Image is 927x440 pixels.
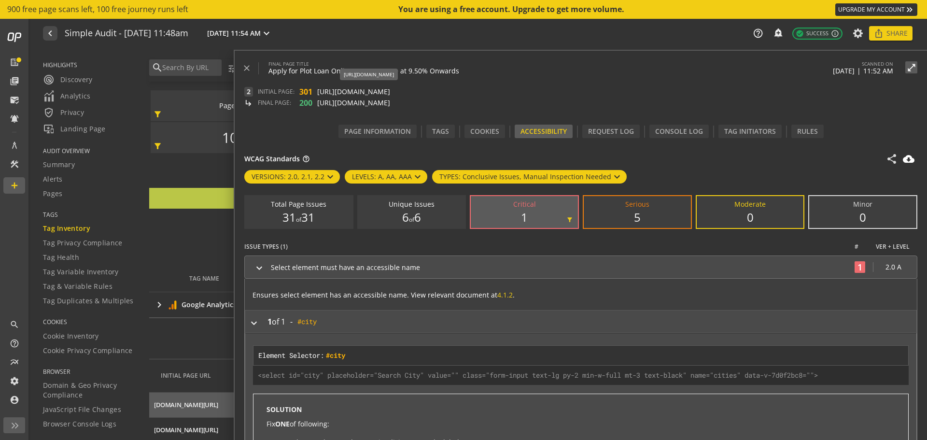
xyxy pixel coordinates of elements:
span: #city [326,351,345,360]
span: of [409,215,414,224]
label: SCANNED ON [833,60,893,67]
div: Serious [625,201,649,208]
span: FINAL PAGE: [258,98,295,108]
div: ISSUE TYPES (1) [244,242,855,251]
span: COOKIES [43,318,137,326]
mat-icon: library_books [10,76,19,86]
span: 301 [299,87,312,97]
span: Tag Health [43,253,79,262]
div: Select element must have an accessible name [271,263,850,272]
div: Critical [513,201,536,208]
span: Apply for Plot Loan Online, Interest Rate at 9.50% Onwards [268,66,459,75]
mat-icon: mark_email_read [10,95,19,105]
mat-expansion-panel-header: 1of 1-#city [245,310,917,333]
div: Unique Issues [389,201,435,208]
mat-icon: check_circle [796,29,804,38]
span: Domain & Geo Privacy Compliance [43,381,137,400]
span: Tag & Variable Rules [43,282,112,291]
span: Discovery [43,74,93,85]
mat-icon: filter_alt [153,110,162,119]
span: Tag Variable Inventory [43,267,119,277]
mat-icon: keyboard_arrow_right [248,317,260,329]
mat-icon: help_outline [753,28,763,39]
mat-icon: navigate_before [44,28,55,39]
span: | [857,66,861,75]
span: Element Selector: [258,351,326,360]
mat-icon: cloud_download [903,153,914,165]
div: TAG NAME [189,274,385,283]
mat-icon: verified_user [43,107,55,118]
a: 4.1.2 [497,290,513,299]
span: AUDIT OVERVIEW [43,147,137,155]
div: 6 6 [402,212,421,223]
mat-icon: search [152,62,161,73]
div: TYPES: Conclusive Issues, Manual Inspection Needed [439,171,611,183]
span: 11:52 AM [863,66,893,75]
mat-icon: notifications_active [10,114,19,124]
span: Browser Console Logs [43,419,116,429]
span: [URL][DOMAIN_NAME] [317,87,390,97]
mat-icon: list_alt [10,57,19,67]
span: Cookie Inventory [43,331,99,341]
span: TAGS [43,211,137,219]
mat-icon: info_outline [831,29,839,38]
span: Landing Page [43,123,106,135]
div: Minor [853,201,872,208]
mat-icon: multiline_chart [10,357,19,367]
div: #city [297,317,905,326]
button: Share [869,26,913,41]
div: INITIAL PAGE URL [161,371,211,380]
div: # [855,242,858,251]
span: Tag Privacy Compliance [43,238,123,248]
span: 200 [299,98,312,108]
div: 5 [634,212,641,223]
div: <select id="city" placeholder="Search City" value="" class="form-input text-lg py-2 min-w-full mt... [258,370,904,380]
mat-icon: settings [10,376,19,386]
mat-icon: tune [227,63,238,73]
mat-icon: ios_share [874,28,884,38]
div: INITIAL PAGE URL [161,371,426,380]
mat-icon: keyboard_arrow_right [154,299,165,311]
mat-icon: keyboard_arrow_down [324,171,336,183]
div: 0 [859,212,866,223]
span: Success [796,29,829,38]
a: UPGRADE MY ACCOUNT [835,3,917,16]
mat-icon: close [242,63,252,73]
mat-icon: help_outline [10,339,19,348]
mat-icon: keyboard_arrow_right [253,262,265,274]
mat-icon: add_alert [773,28,783,37]
p: SOLUTION [267,405,895,414]
div: 2.0 A [881,262,905,272]
mat-icon: share [886,153,898,165]
mat-icon: help_outline [302,155,310,163]
div: Tag Initiators [718,125,782,138]
p: Ensures select element has an accessible name. View relevant document at . [245,279,917,305]
span: Alerts [43,174,63,184]
mat-icon: keyboard_arrow_down [611,171,623,183]
div: - [245,316,905,327]
h1: Simple Audit - 15 September 2025 | 11:48am [65,28,188,39]
div: Moderate [734,201,766,208]
mat-icon: search [10,320,19,329]
span: of [296,215,301,224]
span: [DATE] [833,66,855,75]
div: [DOMAIN_NAME][URL] [154,426,218,435]
div: TAG NAME [189,274,219,283]
mat-icon: keyboard_double_arrow_right [905,5,914,14]
div: Total Page Issues [271,201,326,208]
button: Filters [224,59,279,77]
mat-icon: important_devices [43,123,55,135]
div: Pages Scanned [155,101,332,111]
mat-icon: account_circle [10,395,19,405]
div: 1 [521,212,528,223]
span: Share [886,25,908,42]
img: 940.svg [168,300,178,310]
div: 31 31 [282,212,315,223]
label: FINAL PAGE TITLE [268,60,459,67]
mat-icon: radar [43,74,55,85]
span: Tag Duplicates & Multiples [43,296,134,306]
span: 2 [244,87,253,97]
div: Page Information [338,125,417,138]
mat-icon: open_in_full [905,63,917,72]
div: [DOMAIN_NAME][URL] [154,400,218,410]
